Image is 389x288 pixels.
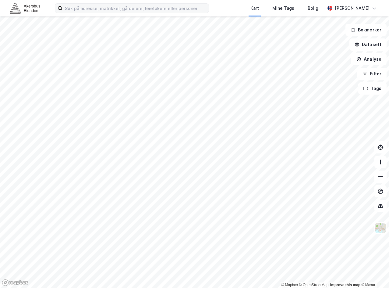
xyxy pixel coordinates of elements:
[62,4,209,13] input: Søk på adresse, matrikkel, gårdeiere, leietakere eller personer
[359,259,389,288] iframe: Chat Widget
[308,5,318,12] div: Bolig
[272,5,294,12] div: Mine Tags
[359,259,389,288] div: Kontrollprogram for chat
[335,5,370,12] div: [PERSON_NAME]
[250,5,259,12] div: Kart
[10,3,40,13] img: akershus-eiendom-logo.9091f326c980b4bce74ccdd9f866810c.svg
